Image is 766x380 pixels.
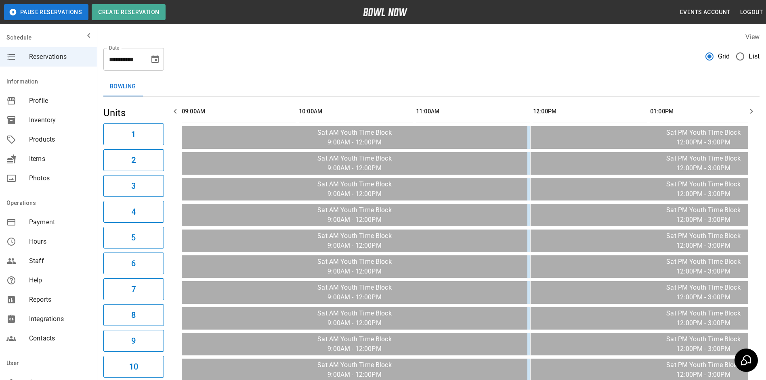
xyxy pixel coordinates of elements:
[131,128,136,141] h6: 1
[131,283,136,296] h6: 7
[103,106,164,119] h5: Units
[29,173,90,183] span: Photos
[92,4,166,20] button: Create Reservation
[131,334,136,347] h6: 9
[103,201,164,223] button: 4
[737,5,766,20] button: Logout
[718,52,730,61] span: Grid
[29,256,90,266] span: Staff
[533,100,647,123] th: 12:00PM
[103,175,164,197] button: 3
[103,149,164,171] button: 2
[103,278,164,300] button: 7
[749,52,760,61] span: List
[29,154,90,164] span: Items
[29,237,90,246] span: Hours
[29,295,90,305] span: Reports
[131,154,136,167] h6: 2
[29,115,90,125] span: Inventory
[29,314,90,324] span: Integrations
[147,51,163,67] button: Choose date, selected date is Oct 11, 2025
[131,180,136,192] h6: 3
[103,356,164,378] button: 10
[363,8,407,16] img: logo
[103,227,164,248] button: 5
[103,123,164,145] button: 1
[131,257,136,270] h6: 6
[4,4,88,20] button: Pause Reservations
[131,309,136,322] h6: 8
[103,304,164,326] button: 8
[29,135,90,144] span: Products
[131,231,136,244] h6: 5
[29,217,90,227] span: Payment
[677,5,734,20] button: Events Account
[131,205,136,218] h6: 4
[29,334,90,343] span: Contacts
[29,276,90,285] span: Help
[103,330,164,352] button: 9
[129,360,138,373] h6: 10
[29,96,90,106] span: Profile
[29,52,90,62] span: Reservations
[182,100,296,123] th: 09:00AM
[416,100,530,123] th: 11:00AM
[745,33,760,41] label: View
[103,77,760,96] div: inventory tabs
[103,77,143,96] button: Bowling
[103,253,164,274] button: 6
[299,100,413,123] th: 10:00AM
